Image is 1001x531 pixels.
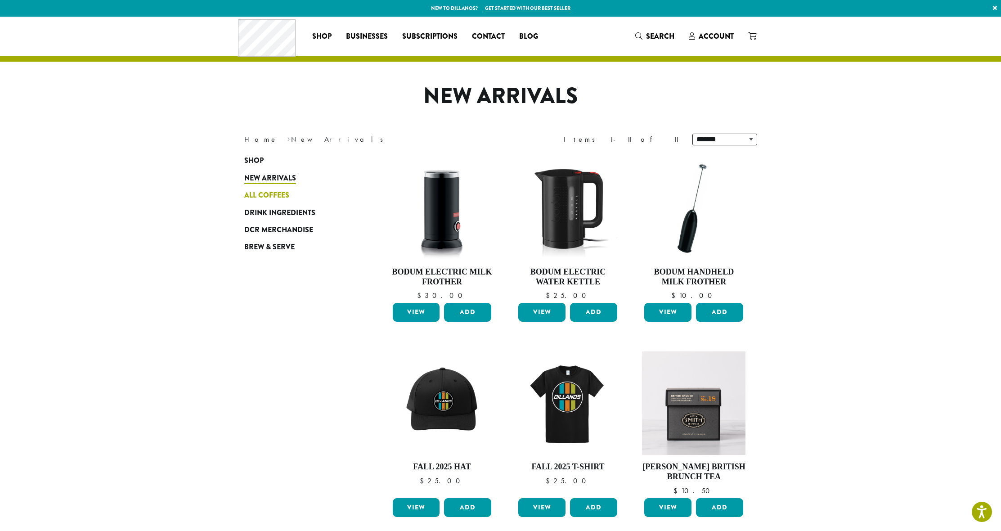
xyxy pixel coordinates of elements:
img: DCR-Retro-Three-Strip-Circle-Tee-Fall-WEB-scaled.jpg [516,351,619,455]
bdi: 10.50 [673,486,714,495]
a: Drink Ingredients [244,204,352,221]
a: DCR Merchandise [244,221,352,238]
button: Add [444,303,491,322]
h1: New Arrivals [238,83,764,109]
bdi: 25.00 [546,476,590,486]
span: Drink Ingredients [244,207,315,219]
span: Shop [312,31,332,42]
a: Fall 2025 T-Shirt $25.00 [516,351,619,494]
span: › [287,131,290,145]
a: Shop [244,152,352,169]
h4: Bodum Electric Milk Frother [391,267,494,287]
a: Fall 2025 Hat $25.00 [391,351,494,494]
a: Search [628,29,682,44]
a: Shop [305,29,339,44]
h4: Bodum Handheld Milk Frother [642,267,745,287]
button: Add [444,498,491,517]
span: $ [673,486,681,495]
img: British-Brunch-Signature-Black-Carton-2023-2.jpg [642,351,745,455]
bdi: 25.00 [546,291,590,300]
a: All Coffees [244,187,352,204]
bdi: 30.00 [417,291,467,300]
bdi: 25.00 [420,476,464,486]
span: New Arrivals [244,173,296,184]
a: New Arrivals [244,170,352,187]
span: Subscriptions [402,31,458,42]
span: $ [546,476,553,486]
a: View [393,303,440,322]
span: Brew & Serve [244,242,295,253]
a: View [644,303,691,322]
button: Add [570,498,617,517]
h4: Fall 2025 T-Shirt [516,462,619,472]
a: View [518,498,566,517]
a: Bodum Handheld Milk Frother $10.00 [642,157,745,299]
img: DCR-Retro-Three-Strip-Circle-Patch-Trucker-Hat-Fall-WEB-scaled.jpg [390,351,494,455]
span: Businesses [346,31,388,42]
img: DP3954.01-002.png [390,157,494,260]
span: $ [671,291,679,300]
h4: [PERSON_NAME] British Brunch Tea [642,462,745,481]
span: All Coffees [244,190,289,201]
a: [PERSON_NAME] British Brunch Tea $10.50 [642,351,745,494]
a: View [393,498,440,517]
span: $ [417,291,425,300]
img: DP3927.01-002.png [642,157,745,260]
span: Account [699,31,734,41]
a: Brew & Serve [244,238,352,256]
h4: Fall 2025 Hat [391,462,494,472]
button: Add [696,303,743,322]
span: Contact [472,31,505,42]
img: DP3955.01.png [516,157,619,260]
span: Shop [244,155,264,166]
a: Get started with our best seller [485,4,570,12]
span: $ [420,476,427,486]
h4: Bodum Electric Water Kettle [516,267,619,287]
a: View [644,498,691,517]
bdi: 10.00 [671,291,716,300]
a: Bodum Electric Water Kettle $25.00 [516,157,619,299]
button: Add [696,498,743,517]
span: $ [546,291,553,300]
a: Home [244,135,278,144]
div: Items 1-11 of 11 [564,134,679,145]
button: Add [570,303,617,322]
a: Bodum Electric Milk Frother $30.00 [391,157,494,299]
nav: Breadcrumb [244,134,487,145]
a: View [518,303,566,322]
span: Blog [519,31,538,42]
span: DCR Merchandise [244,225,313,236]
span: Search [646,31,674,41]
